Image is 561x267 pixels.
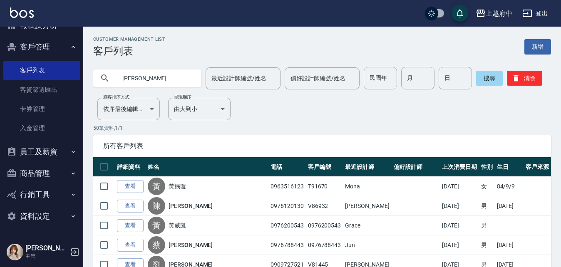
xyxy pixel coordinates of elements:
[117,180,144,193] a: 查看
[392,157,440,177] th: 偏好設計師
[440,196,479,216] td: [DATE]
[169,221,186,230] a: 黃威凱
[495,235,524,255] td: [DATE]
[168,98,231,120] div: 由大到小
[440,235,479,255] td: [DATE]
[343,216,391,235] td: Grace
[3,99,80,119] a: 卡券管理
[495,157,524,177] th: 生日
[117,200,144,213] a: 查看
[268,157,306,177] th: 電話
[479,216,495,235] td: 男
[3,61,80,80] a: 客戶列表
[479,196,495,216] td: 男
[476,71,503,86] button: 搜尋
[306,216,343,235] td: 0976200543
[117,67,195,89] input: 搜尋關鍵字
[519,6,551,21] button: 登出
[343,177,391,196] td: Mona
[25,244,68,252] h5: [PERSON_NAME]
[174,94,191,100] label: 呈現順序
[495,177,524,196] td: 84/9/9
[479,177,495,196] td: 女
[440,216,479,235] td: [DATE]
[93,37,165,42] h2: Customer Management List
[306,157,343,177] th: 客戶編號
[169,202,213,210] a: [PERSON_NAME]
[3,80,80,99] a: 客資篩選匯出
[97,98,160,120] div: 依序最後編輯時間
[343,235,391,255] td: Jun
[148,178,165,195] div: 黃
[343,157,391,177] th: 最近設計師
[169,241,213,249] a: [PERSON_NAME]
[479,235,495,255] td: 男
[103,142,541,150] span: 所有客戶列表
[268,177,306,196] td: 0963516123
[268,196,306,216] td: 0976120130
[25,252,68,260] p: 主管
[495,196,524,216] td: [DATE]
[479,157,495,177] th: 性別
[486,8,512,19] div: 上越府中
[117,239,144,252] a: 查看
[148,236,165,254] div: 蔡
[306,177,343,196] td: T91670
[103,94,129,100] label: 顧客排序方式
[3,119,80,138] a: 入金管理
[452,5,468,22] button: save
[440,157,479,177] th: 上次消費日期
[3,163,80,184] button: 商品管理
[146,157,268,177] th: 姓名
[268,216,306,235] td: 0976200543
[268,235,306,255] td: 0976788443
[3,184,80,205] button: 行銷工具
[169,182,186,190] a: 黃抿璇
[117,219,144,232] a: 查看
[7,244,23,260] img: Person
[343,196,391,216] td: [PERSON_NAME]
[93,45,165,57] h3: 客戶列表
[507,71,542,86] button: 清除
[306,196,343,216] td: V86932
[148,197,165,215] div: 陳
[148,217,165,234] div: 黃
[115,157,146,177] th: 詳細資料
[3,141,80,163] button: 員工及薪資
[3,36,80,58] button: 客戶管理
[306,235,343,255] td: 0976788443
[10,7,34,18] img: Logo
[3,205,80,227] button: 資料設定
[440,177,479,196] td: [DATE]
[93,124,551,132] p: 50 筆資料, 1 / 1
[472,5,516,22] button: 上越府中
[524,39,551,54] a: 新增
[524,157,551,177] th: 客戶來源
